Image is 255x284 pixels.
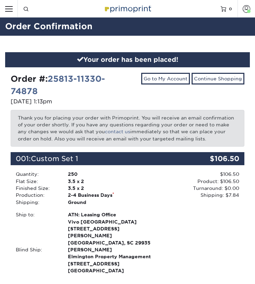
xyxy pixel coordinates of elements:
[167,171,239,178] div: $106.50
[11,74,105,96] a: 25813-11330-74878
[68,246,161,273] strong: [GEOGRAPHIC_DATA]
[141,73,190,84] a: Go to My Account
[103,3,153,14] img: Primoprint
[68,211,161,218] span: ATN: Leasing Office
[31,155,78,163] span: Custom Set 1
[11,178,63,185] div: Flat Size:
[11,185,63,192] div: Finished Size:
[68,253,161,260] span: Elmington Property Management
[68,260,161,267] span: [STREET_ADDRESS]
[63,185,167,192] div: 3.5 x 2
[5,52,250,67] div: Your order has been placed!
[167,178,239,199] div: Product: $106.50 Turnaround: $0.00 Shipping: $7.84
[68,218,161,225] span: Vivo [GEOGRAPHIC_DATA]
[63,171,167,178] div: 250
[229,6,232,11] span: 0
[68,211,161,246] strong: [GEOGRAPHIC_DATA], SC 29935
[68,246,161,253] span: [PERSON_NAME]
[68,225,161,239] span: [STREET_ADDRESS][PERSON_NAME]
[105,129,130,134] a: contact us
[63,192,167,198] div: 2-4 Business Days
[11,246,63,274] div: Blind Ship:
[63,178,167,185] div: 3.5 x 2
[11,211,63,246] div: Ship to:
[192,73,244,84] a: Continue Shopping
[11,110,244,147] p: Thank you for placing your order with Primoprint. You will receive an email confirmation of your ...
[63,199,167,206] div: Ground
[186,152,245,165] div: $106.50
[11,98,122,106] p: [DATE] 1:13pm
[11,171,63,178] div: Quantity:
[11,192,63,198] div: Production:
[11,152,186,165] div: 001:
[11,199,63,206] div: Shipping:
[11,74,105,96] strong: Order #:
